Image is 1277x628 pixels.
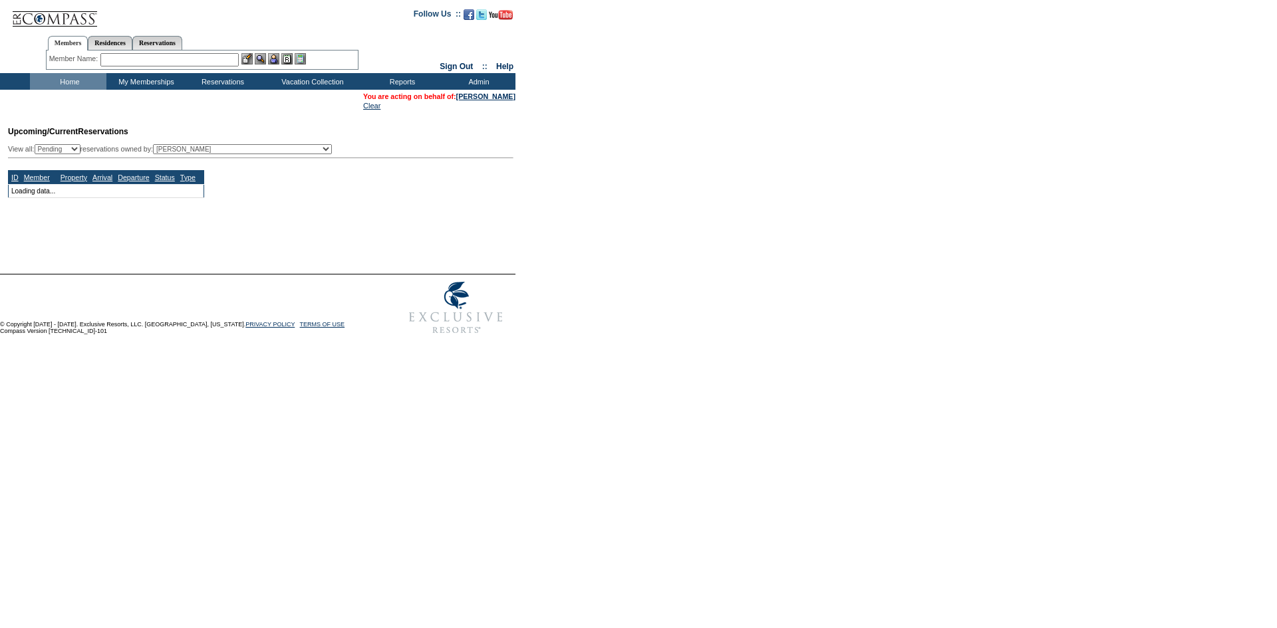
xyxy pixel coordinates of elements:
[439,73,515,90] td: Admin
[464,13,474,21] a: Become our fan on Facebook
[9,184,204,197] td: Loading data...
[49,53,100,64] div: Member Name:
[396,274,515,341] img: Exclusive Resorts
[183,73,259,90] td: Reservations
[132,36,182,50] a: Reservations
[268,53,279,64] img: Impersonate
[245,321,295,328] a: PRIVACY POLICY
[300,321,345,328] a: TERMS OF USE
[106,73,183,90] td: My Memberships
[482,62,488,71] span: ::
[8,144,338,154] div: View all: reservations owned by:
[464,9,474,20] img: Become our fan on Facebook
[180,173,196,181] a: Type
[489,10,513,20] img: Subscribe to our YouTube Channel
[489,13,513,21] a: Subscribe to our YouTube Channel
[48,36,88,51] a: Members
[476,9,487,20] img: Follow us on Twitter
[30,73,106,90] td: Home
[155,173,175,181] a: Status
[456,92,515,100] a: [PERSON_NAME]
[414,8,461,24] td: Follow Us ::
[259,73,362,90] td: Vacation Collection
[281,53,293,64] img: Reservations
[241,53,253,64] img: b_edit.gif
[363,102,380,110] a: Clear
[496,62,513,71] a: Help
[88,36,132,50] a: Residences
[118,173,149,181] a: Departure
[11,173,19,181] a: ID
[8,127,128,136] span: Reservations
[24,173,50,181] a: Member
[440,62,473,71] a: Sign Out
[362,73,439,90] td: Reports
[295,53,306,64] img: b_calculator.gif
[92,173,112,181] a: Arrival
[8,127,78,136] span: Upcoming/Current
[476,13,487,21] a: Follow us on Twitter
[61,173,87,181] a: Property
[363,92,515,100] span: You are acting on behalf of:
[255,53,266,64] img: View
